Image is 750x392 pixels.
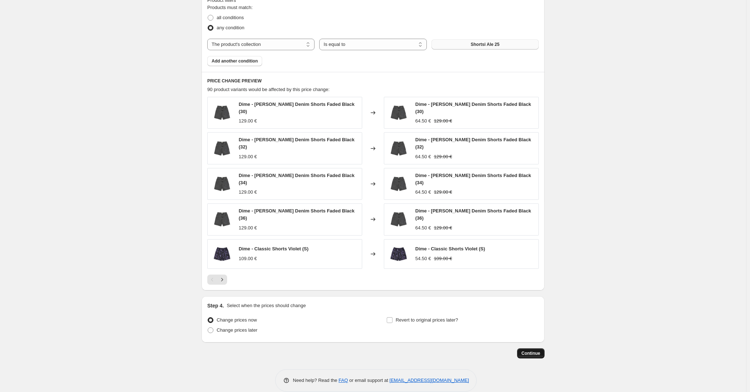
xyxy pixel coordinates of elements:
[434,189,452,196] strike: 129.00 €
[217,317,257,323] span: Change prices now
[207,56,262,66] button: Add another condition
[415,102,531,114] span: Dime - [PERSON_NAME] Denim Shorts Faded Black (30)
[432,39,539,49] button: Shortsi Ale 25
[293,378,339,383] span: Need help? Read the
[471,42,499,47] span: Shortsi Ale 25
[239,117,257,125] div: 129.00 €
[415,208,531,221] span: Dime - [PERSON_NAME] Denim Shorts Faded Black (36)
[239,102,355,114] span: Dime - [PERSON_NAME] Denim Shorts Faded Black (30)
[415,173,531,185] span: Dime - [PERSON_NAME] Denim Shorts Faded Black (34)
[388,173,409,195] img: SHORTS_SP25D1_CARPENTER_FADEDBLACK_1800x1800_1ff4a4a2-ed7a-48b6-8290-2e297edaf3f8_80x.jpg
[415,224,431,232] div: 64.50 €
[348,378,390,383] span: or email support at
[239,189,257,196] div: 129.00 €
[434,224,452,232] strike: 129.00 €
[415,117,431,125] div: 64.50 €
[207,5,253,10] span: Products must match:
[239,137,355,150] span: Dime - [PERSON_NAME] Denim Shorts Faded Black (32)
[207,78,539,84] h6: PRICE CHANGE PREVIEW
[212,58,258,64] span: Add another condition
[415,153,431,160] div: 64.50 €
[415,137,531,150] span: Dime - [PERSON_NAME] Denim Shorts Faded Black (32)
[211,173,233,195] img: SHORTS_SP25D1_CARPENTER_FADEDBLACK_1800x1800_1ff4a4a2-ed7a-48b6-8290-2e297edaf3f8_80x.jpg
[207,87,330,92] span: 90 product variants would be affected by this price change:
[388,243,409,265] img: SHORTS_SP25D1_CLASSIC_VIOLET_1800x1800_7f152422-af94-4a28-8df0-e3b8d80530bf_80x.webp
[388,102,409,124] img: SHORTS_SP25D1_CARPENTER_FADEDBLACK_1800x1800_1ff4a4a2-ed7a-48b6-8290-2e297edaf3f8_80x.jpg
[517,348,545,358] button: Continue
[388,208,409,230] img: SHORTS_SP25D1_CARPENTER_FADEDBLACK_1800x1800_1ff4a4a2-ed7a-48b6-8290-2e297edaf3f8_80x.jpg
[211,208,233,230] img: SHORTS_SP25D1_CARPENTER_FADEDBLACK_1800x1800_1ff4a4a2-ed7a-48b6-8290-2e297edaf3f8_80x.jpg
[217,25,244,30] span: any condition
[217,275,227,285] button: Next
[415,255,431,262] div: 54.50 €
[239,224,257,232] div: 129.00 €
[434,255,452,262] strike: 109.00 €
[211,243,233,265] img: SHORTS_SP25D1_CLASSIC_VIOLET_1800x1800_7f152422-af94-4a28-8df0-e3b8d80530bf_80x.webp
[211,102,233,124] img: SHORTS_SP25D1_CARPENTER_FADEDBLACK_1800x1800_1ff4a4a2-ed7a-48b6-8290-2e297edaf3f8_80x.jpg
[239,173,355,185] span: Dime - [PERSON_NAME] Denim Shorts Faded Black (34)
[434,153,452,160] strike: 129.00 €
[217,327,257,333] span: Change prices later
[239,255,257,262] div: 109.00 €
[434,117,452,125] strike: 129.00 €
[217,15,244,20] span: all conditions
[211,138,233,159] img: SHORTS_SP25D1_CARPENTER_FADEDBLACK_1800x1800_1ff4a4a2-ed7a-48b6-8290-2e297edaf3f8_80x.jpg
[207,302,224,309] h2: Step 4.
[521,350,540,356] span: Continue
[239,246,308,251] span: Dime - Classic Shorts Violet (S)
[239,208,355,221] span: Dime - [PERSON_NAME] Denim Shorts Faded Black (36)
[415,189,431,196] div: 64.50 €
[339,378,348,383] a: FAQ
[388,138,409,159] img: SHORTS_SP25D1_CARPENTER_FADEDBLACK_1800x1800_1ff4a4a2-ed7a-48b6-8290-2e297edaf3f8_80x.jpg
[396,317,458,323] span: Revert to original prices later?
[415,246,485,251] span: Dime - Classic Shorts Violet (S)
[239,153,257,160] div: 129.00 €
[227,302,306,309] p: Select when the prices should change
[207,275,227,285] nav: Pagination
[390,378,469,383] a: [EMAIL_ADDRESS][DOMAIN_NAME]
